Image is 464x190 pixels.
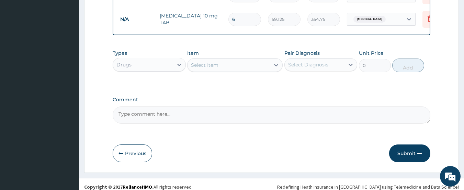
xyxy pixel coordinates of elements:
[36,38,115,47] div: Chat with us now
[353,16,386,23] span: [MEDICAL_DATA]
[40,53,95,123] span: We're online!
[113,144,152,162] button: Previous
[288,61,328,68] div: Select Diagnosis
[116,61,132,68] div: Drugs
[156,9,225,29] td: [MEDICAL_DATA] 10 mg TAB
[13,34,28,51] img: d_794563401_company_1708531726252_794563401
[187,50,199,56] label: Item
[3,122,131,145] textarea: Type your message and hit 'Enter'
[392,59,424,72] button: Add
[284,50,320,56] label: Pair Diagnosis
[191,62,218,68] div: Select Item
[113,3,129,20] div: Minimize live chat window
[123,184,152,190] a: RelianceHMO
[389,144,430,162] button: Submit
[84,184,154,190] strong: Copyright © 2017 .
[359,50,384,56] label: Unit Price
[113,97,431,103] label: Comment
[113,50,127,56] label: Types
[117,13,156,26] td: N/A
